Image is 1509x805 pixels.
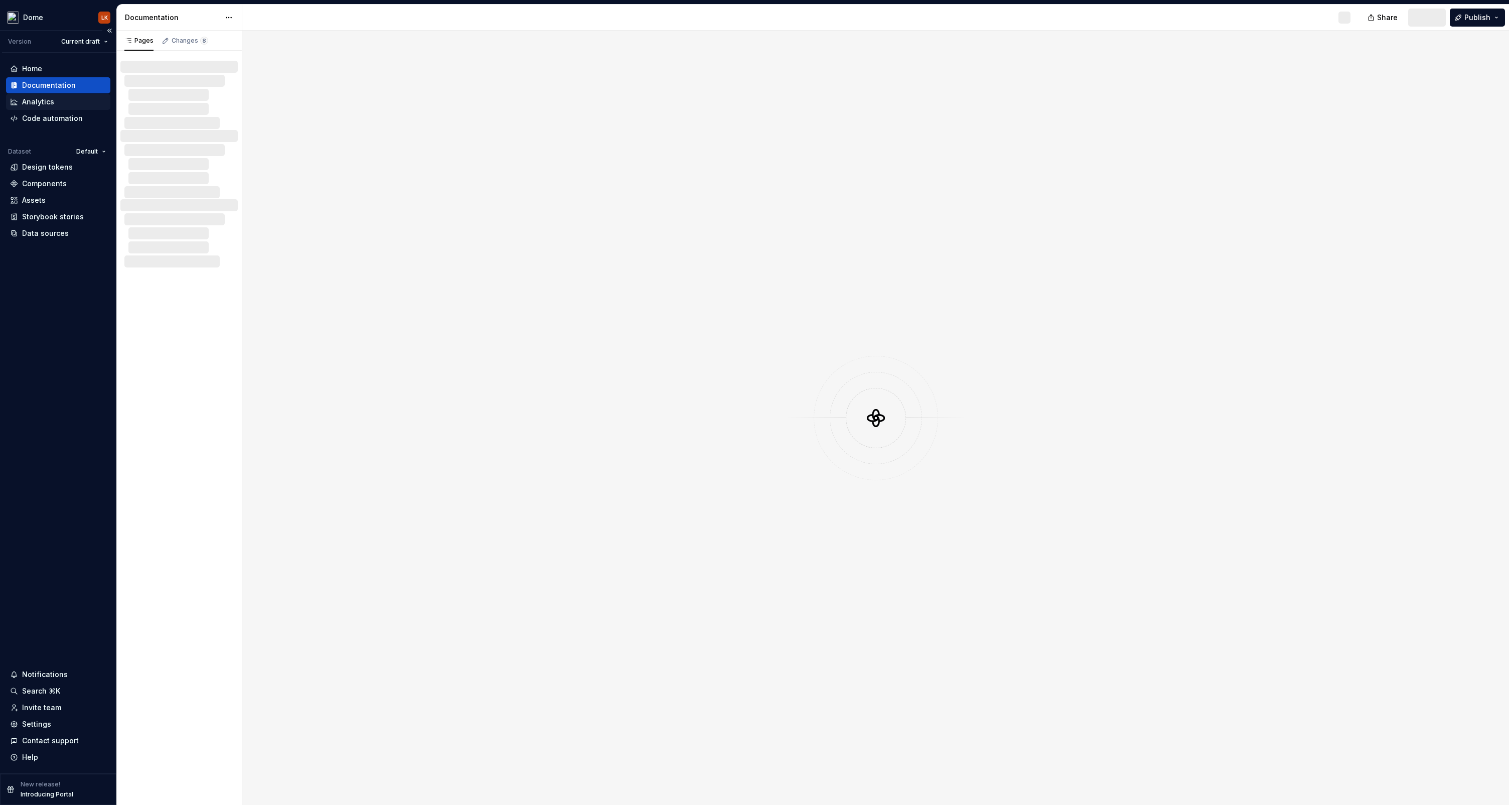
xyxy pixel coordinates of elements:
[6,159,110,175] a: Design tokens
[22,162,73,172] div: Design tokens
[172,37,208,45] div: Changes
[6,716,110,732] a: Settings
[124,37,154,45] div: Pages
[22,212,84,222] div: Storybook stories
[2,7,114,28] button: DomeLK
[1363,9,1404,27] button: Share
[6,666,110,683] button: Notifications
[6,700,110,716] a: Invite team
[22,686,60,696] div: Search ⌘K
[125,13,220,23] div: Documentation
[22,719,51,729] div: Settings
[6,192,110,208] a: Assets
[6,683,110,699] button: Search ⌘K
[22,64,42,74] div: Home
[22,179,67,189] div: Components
[22,703,61,713] div: Invite team
[8,38,31,46] div: Version
[8,148,31,156] div: Dataset
[22,80,76,90] div: Documentation
[21,780,60,788] p: New release!
[21,790,73,798] p: Introducing Portal
[6,94,110,110] a: Analytics
[102,24,116,38] button: Collapse sidebar
[22,113,83,123] div: Code automation
[76,148,98,156] span: Default
[6,61,110,77] a: Home
[6,749,110,765] button: Help
[6,176,110,192] a: Components
[1464,13,1490,23] span: Publish
[6,733,110,749] button: Contact support
[22,195,46,205] div: Assets
[72,145,110,159] button: Default
[57,35,112,49] button: Current draft
[61,38,100,46] span: Current draft
[6,209,110,225] a: Storybook stories
[1377,13,1398,23] span: Share
[22,736,79,746] div: Contact support
[6,110,110,126] a: Code automation
[22,669,68,680] div: Notifications
[7,12,19,24] img: 03d5589d-923f-472b-914d-a6f80e9b3031.png
[101,14,108,22] div: LK
[22,97,54,107] div: Analytics
[6,225,110,241] a: Data sources
[22,228,69,238] div: Data sources
[200,37,208,45] span: 8
[6,77,110,93] a: Documentation
[1450,9,1505,27] button: Publish
[23,13,43,23] div: Dome
[22,752,38,762] div: Help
